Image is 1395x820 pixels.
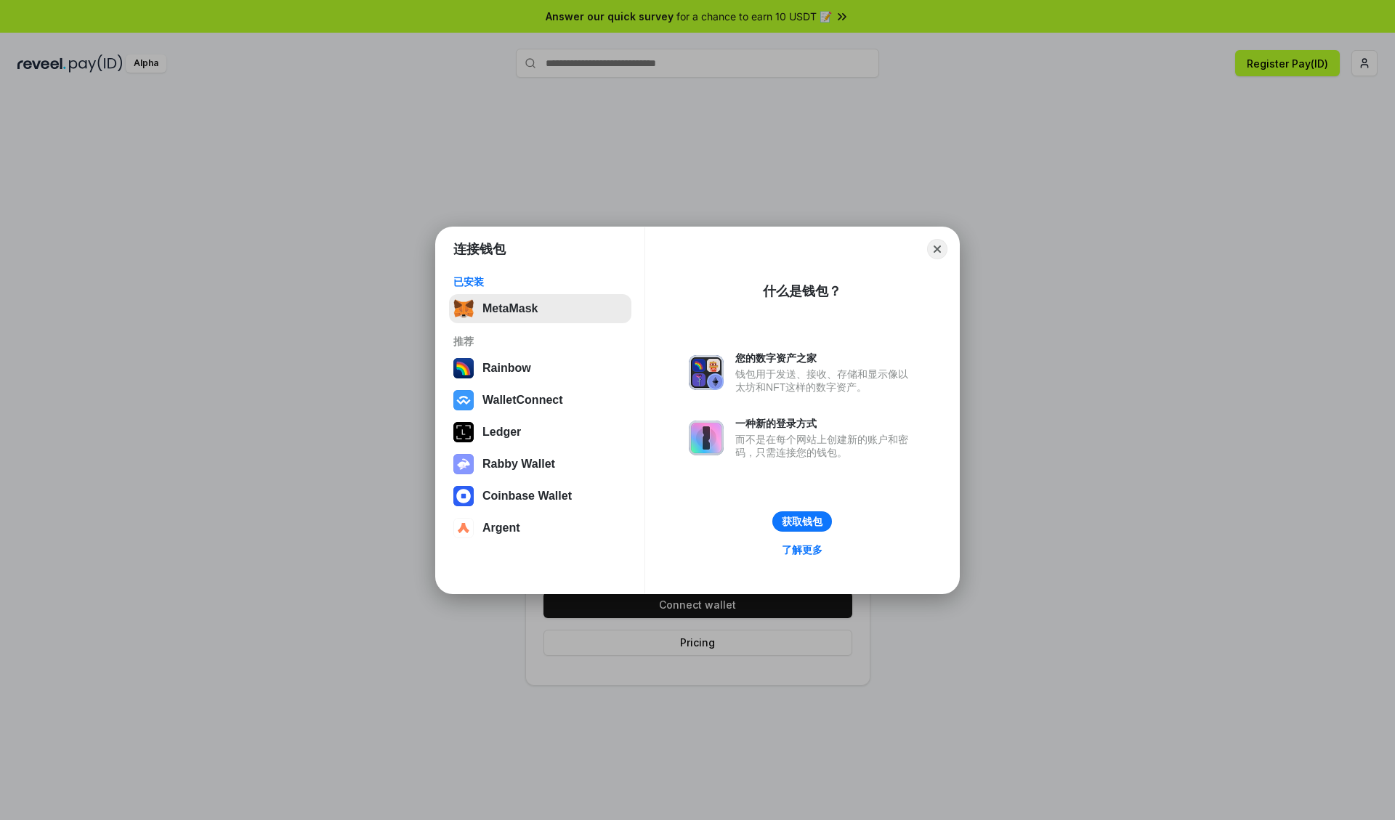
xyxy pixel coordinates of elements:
[453,275,627,288] div: 已安装
[689,421,724,455] img: svg+xml,%3Csvg%20xmlns%3D%22http%3A%2F%2Fwww.w3.org%2F2000%2Fsvg%22%20fill%3D%22none%22%20viewBox...
[482,302,538,315] div: MetaMask
[482,458,555,471] div: Rabby Wallet
[773,540,831,559] a: 了解更多
[453,486,474,506] img: svg+xml,%3Csvg%20width%3D%2228%22%20height%3D%2228%22%20viewBox%3D%220%200%2028%2028%22%20fill%3D...
[453,240,506,258] h1: 连接钱包
[453,358,474,378] img: svg+xml,%3Csvg%20width%3D%22120%22%20height%3D%22120%22%20viewBox%3D%220%200%20120%20120%22%20fil...
[453,454,474,474] img: svg+xml,%3Csvg%20xmlns%3D%22http%3A%2F%2Fwww.w3.org%2F2000%2Fsvg%22%20fill%3D%22none%22%20viewBox...
[449,450,631,479] button: Rabby Wallet
[482,490,572,503] div: Coinbase Wallet
[449,482,631,511] button: Coinbase Wallet
[772,511,832,532] button: 获取钱包
[449,294,631,323] button: MetaMask
[782,515,822,528] div: 获取钱包
[453,335,627,348] div: 推荐
[763,283,841,300] div: 什么是钱包？
[449,354,631,383] button: Rainbow
[482,394,563,407] div: WalletConnect
[482,521,520,535] div: Argent
[453,422,474,442] img: svg+xml,%3Csvg%20xmlns%3D%22http%3A%2F%2Fwww.w3.org%2F2000%2Fsvg%22%20width%3D%2228%22%20height%3...
[449,386,631,415] button: WalletConnect
[449,513,631,543] button: Argent
[453,518,474,538] img: svg+xml,%3Csvg%20width%3D%2228%22%20height%3D%2228%22%20viewBox%3D%220%200%2028%2028%22%20fill%3D...
[782,543,822,556] div: 了解更多
[689,355,724,390] img: svg+xml,%3Csvg%20xmlns%3D%22http%3A%2F%2Fwww.w3.org%2F2000%2Fsvg%22%20fill%3D%22none%22%20viewBox...
[453,390,474,410] img: svg+xml,%3Csvg%20width%3D%2228%22%20height%3D%2228%22%20viewBox%3D%220%200%2028%2028%22%20fill%3D...
[453,299,474,319] img: svg+xml,%3Csvg%20fill%3D%22none%22%20height%3D%2233%22%20viewBox%3D%220%200%2035%2033%22%20width%...
[482,426,521,439] div: Ledger
[449,418,631,447] button: Ledger
[482,362,531,375] div: Rainbow
[735,368,915,394] div: 钱包用于发送、接收、存储和显示像以太坊和NFT这样的数字资产。
[735,417,915,430] div: 一种新的登录方式
[735,433,915,459] div: 而不是在每个网站上创建新的账户和密码，只需连接您的钱包。
[927,239,947,259] button: Close
[735,352,915,365] div: 您的数字资产之家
